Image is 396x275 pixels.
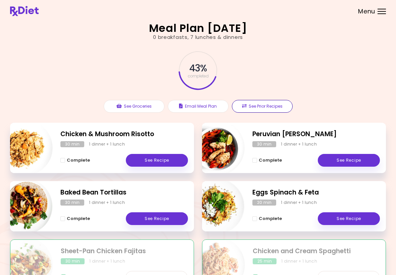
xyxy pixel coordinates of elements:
[126,212,188,225] a: See Recipe - Baked Bean Tortillas
[318,154,380,167] a: See Recipe - Peruvian Quinoa Risotto
[252,129,380,139] h2: Peruvian Quinoa Risotto
[168,100,229,113] button: Email Meal Plan
[61,258,85,264] div: 30 min
[252,141,276,147] div: 30 min
[60,129,188,139] h2: Chicken & Mushroom Risotto
[89,258,125,264] div: 1 dinner + 1 lunch
[281,141,317,147] div: 1 dinner + 1 lunch
[89,200,125,206] div: 1 dinner + 1 lunch
[60,156,90,164] button: Complete - Chicken & Mushroom Risotto
[61,246,188,256] h2: Sheet-Pan Chicken Fajitas
[252,156,282,164] button: Complete - Peruvian Quinoa Risotto
[60,200,84,206] div: 30 min
[60,141,84,147] div: 30 min
[188,74,209,78] span: completed
[189,178,245,234] img: Info - Eggs Spinach & Feta
[149,23,247,34] h2: Meal Plan [DATE]
[10,6,39,16] img: RxDiet
[189,63,207,74] span: 43 %
[67,216,90,221] span: Complete
[232,100,293,113] button: See Prior Recipes
[189,120,245,176] img: Info - Peruvian Quinoa Risotto
[259,158,282,163] span: Complete
[153,34,243,41] div: 0 breakfasts , 7 lunches & dinners
[126,154,188,167] a: See Recipe - Chicken & Mushroom Risotto
[252,200,276,206] div: 20 min
[60,215,90,223] button: Complete - Baked Bean Tortillas
[253,258,277,264] div: 25 min
[252,188,380,198] h2: Eggs Spinach & Feta
[252,215,282,223] button: Complete - Eggs Spinach & Feta
[67,158,90,163] span: Complete
[60,188,188,198] h2: Baked Bean Tortillas
[281,258,317,264] div: 1 dinner + 1 lunch
[104,100,164,113] button: See Groceries
[318,212,380,225] a: See Recipe - Eggs Spinach & Feta
[253,246,380,256] h2: Chicken and Cream Spaghetti
[358,8,375,14] span: Menu
[89,141,125,147] div: 1 dinner + 1 lunch
[281,200,317,206] div: 1 dinner + 1 lunch
[259,216,282,221] span: Complete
